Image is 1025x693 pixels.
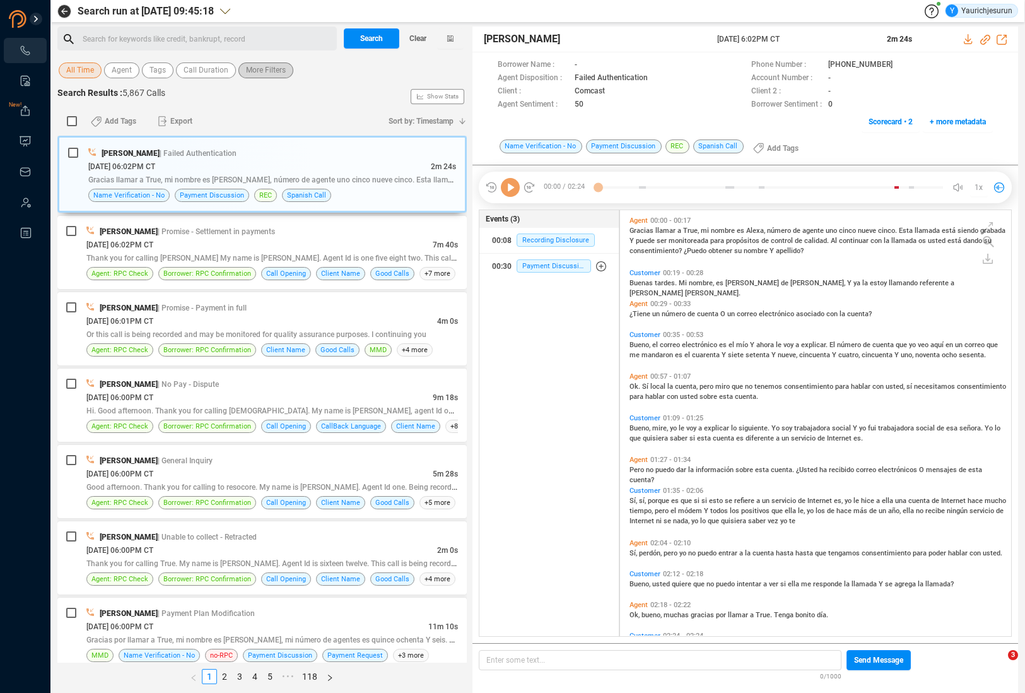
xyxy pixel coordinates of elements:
[163,344,251,356] span: Borrower: RPC Confirmation
[93,189,165,201] span: Name Verification - No
[930,112,986,132] span: + more metadata
[88,162,155,171] span: [DATE] 06:02PM CT
[688,466,696,474] span: la
[839,227,858,235] span: cinco
[725,279,781,287] span: [PERSON_NAME]
[479,228,619,253] button: 00:08Recording Disclosure
[776,434,782,442] span: a
[878,466,919,474] span: electrónicos
[942,351,959,359] span: ocho
[732,382,745,391] span: que
[958,227,980,235] span: siendo
[670,434,689,442] span: saber
[163,268,251,280] span: Borrower: RPC Confirmation
[906,382,914,391] span: sí
[737,227,746,235] span: es
[684,247,708,255] span: ¿Puedo
[57,369,467,442] div: [PERSON_NAME]| No Pay - Dispute[DATE] 06:00PM CT9m 18sHi. Good afternoon. Thank you for calling [...
[746,351,771,359] span: setenta
[719,393,735,401] span: esta
[755,466,771,474] span: esta
[676,466,688,474] span: dar
[344,28,399,49] button: Search
[964,341,987,349] span: correo
[770,247,776,255] span: Y
[722,351,728,359] span: Y
[802,227,826,235] span: agente
[776,247,804,255] span: apellido?
[783,341,795,349] span: voy
[433,470,458,478] span: 5m 28s
[238,62,293,78] button: More Filters
[697,434,713,442] span: esta
[711,227,737,235] span: nombre
[847,279,853,287] span: Y
[630,424,652,432] span: Bueno,
[667,382,675,391] span: la
[670,424,679,432] span: yo
[700,382,715,391] span: pero
[862,279,870,287] span: la
[968,466,982,474] span: esta
[884,237,891,245] span: la
[630,279,655,287] span: Buenas
[660,341,682,349] span: correo
[492,230,512,251] div: 00:08
[320,344,354,356] span: Good Calls
[713,434,736,442] span: cuenta
[963,237,984,245] span: dando
[739,424,771,432] span: siguiente.
[479,254,619,279] button: 00:30Payment Discussion
[767,138,799,158] span: Add Tags
[184,62,228,78] span: Call Duration
[630,341,652,349] span: Bueno,
[667,393,680,401] span: con
[946,341,955,349] span: en
[746,434,776,442] span: diferente
[626,213,1010,636] div: grid
[862,112,920,132] button: Scorecard • 2
[704,424,731,432] span: explicar
[728,351,746,359] span: siete
[736,434,746,442] span: es
[837,341,863,349] span: número
[9,10,78,28] img: prodigal-logo
[517,234,595,247] span: Recording Disclosure
[750,341,756,349] span: Y
[710,237,726,245] span: para
[878,424,916,432] span: trabajadora
[266,420,306,432] span: Call Opening
[655,466,676,474] span: puedo
[66,62,94,78] span: All Time
[176,62,236,78] button: Call Duration
[826,227,839,235] span: uno
[321,268,360,280] span: Client Name
[767,227,793,235] span: número
[918,237,928,245] span: os
[683,227,701,235] span: True,
[655,227,677,235] span: llamar
[975,177,983,198] span: 1x
[801,341,829,349] span: explicar.
[734,247,744,255] span: su
[655,279,679,287] span: tardes.
[771,237,795,245] span: control
[321,420,381,432] span: CallBack Language
[889,279,920,287] span: llamando
[86,405,516,415] span: Hi. Good afternoon. Thank you for calling [DEMOGRAPHIC_DATA]. My name is [PERSON_NAME], agent Id ...
[930,341,946,349] span: aquí
[102,149,160,158] span: [PERSON_NAME]
[746,138,806,158] button: Add Tags
[680,393,700,401] span: usted
[759,310,796,318] span: electrónico
[419,267,455,280] span: +7 more
[630,227,655,235] span: Gracias
[86,240,153,249] span: [DATE] 06:02PM CT
[100,227,158,236] span: [PERSON_NAME]
[682,341,719,349] span: electrónico
[851,382,872,391] span: hablar
[804,237,831,245] span: calidad.
[839,237,870,245] span: continuar
[771,424,782,432] span: Yo
[853,424,859,432] span: Y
